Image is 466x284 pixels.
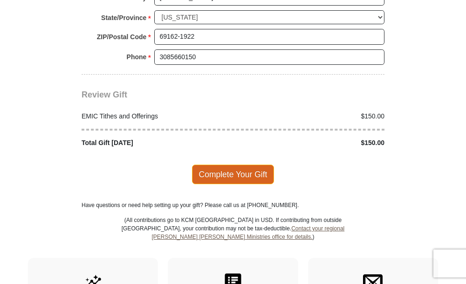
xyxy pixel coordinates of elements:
[192,165,274,184] span: Complete Your Gift
[77,111,233,121] div: EMIC Tithes and Offerings
[121,216,345,258] p: (All contributions go to KCM [GEOGRAPHIC_DATA] in USD. If contributing from outside [GEOGRAPHIC_D...
[97,30,147,43] strong: ZIP/Postal Code
[233,138,390,148] div: $150.00
[233,111,390,121] div: $150.00
[101,11,146,24] strong: State/Province
[82,201,384,209] p: Have questions or need help setting up your gift? Please call us at [PHONE_NUMBER].
[77,138,233,148] div: Total Gift [DATE]
[127,50,147,63] strong: Phone
[82,90,127,99] span: Review Gift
